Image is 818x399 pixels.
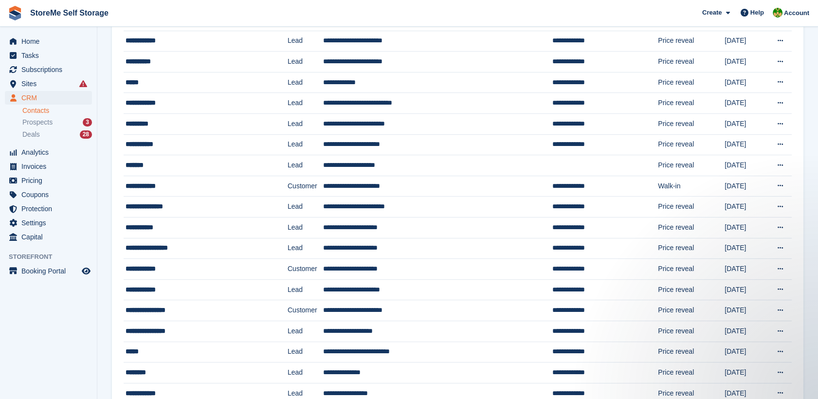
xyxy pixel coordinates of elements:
[21,188,80,201] span: Coupons
[658,134,725,155] td: Price reveal
[288,321,323,342] td: Lead
[725,279,767,300] td: [DATE]
[288,114,323,135] td: Lead
[21,49,80,62] span: Tasks
[288,259,323,280] td: Customer
[5,63,92,76] a: menu
[658,72,725,93] td: Price reveal
[5,145,92,159] a: menu
[658,93,725,114] td: Price reveal
[784,8,809,18] span: Account
[725,176,767,197] td: [DATE]
[21,230,80,244] span: Capital
[725,155,767,176] td: [DATE]
[22,117,92,127] a: Prospects 3
[288,155,323,176] td: Lead
[21,264,80,278] span: Booking Portal
[5,77,92,91] a: menu
[725,114,767,135] td: [DATE]
[288,342,323,363] td: Lead
[22,129,92,140] a: Deals 28
[725,72,767,93] td: [DATE]
[21,35,80,48] span: Home
[21,91,80,105] span: CRM
[288,197,323,218] td: Lead
[288,300,323,321] td: Customer
[288,176,323,197] td: Customer
[21,145,80,159] span: Analytics
[288,31,323,52] td: Lead
[5,174,92,187] a: menu
[658,279,725,300] td: Price reveal
[725,52,767,73] td: [DATE]
[21,202,80,216] span: Protection
[658,176,725,197] td: Walk-in
[725,93,767,114] td: [DATE]
[725,259,767,280] td: [DATE]
[5,230,92,244] a: menu
[9,252,97,262] span: Storefront
[658,218,725,238] td: Price reveal
[5,49,92,62] a: menu
[5,202,92,216] a: menu
[288,363,323,383] td: Lead
[702,8,722,18] span: Create
[725,238,767,259] td: [DATE]
[288,72,323,93] td: Lead
[5,188,92,201] a: menu
[80,265,92,277] a: Preview store
[725,300,767,321] td: [DATE]
[288,238,323,259] td: Lead
[79,80,87,88] i: Smart entry sync failures have occurred
[725,363,767,383] td: [DATE]
[658,259,725,280] td: Price reveal
[21,63,80,76] span: Subscriptions
[658,52,725,73] td: Price reveal
[22,130,40,139] span: Deals
[658,300,725,321] td: Price reveal
[725,31,767,52] td: [DATE]
[21,174,80,187] span: Pricing
[725,197,767,218] td: [DATE]
[288,93,323,114] td: Lead
[658,197,725,218] td: Price reveal
[5,216,92,230] a: menu
[21,77,80,91] span: Sites
[288,279,323,300] td: Lead
[22,106,92,115] a: Contacts
[658,238,725,259] td: Price reveal
[80,130,92,139] div: 28
[288,218,323,238] td: Lead
[5,91,92,105] a: menu
[26,5,112,21] a: StoreMe Self Storage
[658,31,725,52] td: Price reveal
[725,342,767,363] td: [DATE]
[725,321,767,342] td: [DATE]
[750,8,764,18] span: Help
[658,321,725,342] td: Price reveal
[658,363,725,383] td: Price reveal
[21,160,80,173] span: Invoices
[5,160,92,173] a: menu
[22,118,53,127] span: Prospects
[658,342,725,363] td: Price reveal
[725,134,767,155] td: [DATE]
[725,218,767,238] td: [DATE]
[658,114,725,135] td: Price reveal
[773,8,782,18] img: StorMe
[288,134,323,155] td: Lead
[21,216,80,230] span: Settings
[658,155,725,176] td: Price reveal
[288,52,323,73] td: Lead
[5,264,92,278] a: menu
[83,118,92,127] div: 3
[5,35,92,48] a: menu
[8,6,22,20] img: stora-icon-8386f47178a22dfd0bd8f6a31ec36ba5ce8667c1dd55bd0f319d3a0aa187defe.svg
